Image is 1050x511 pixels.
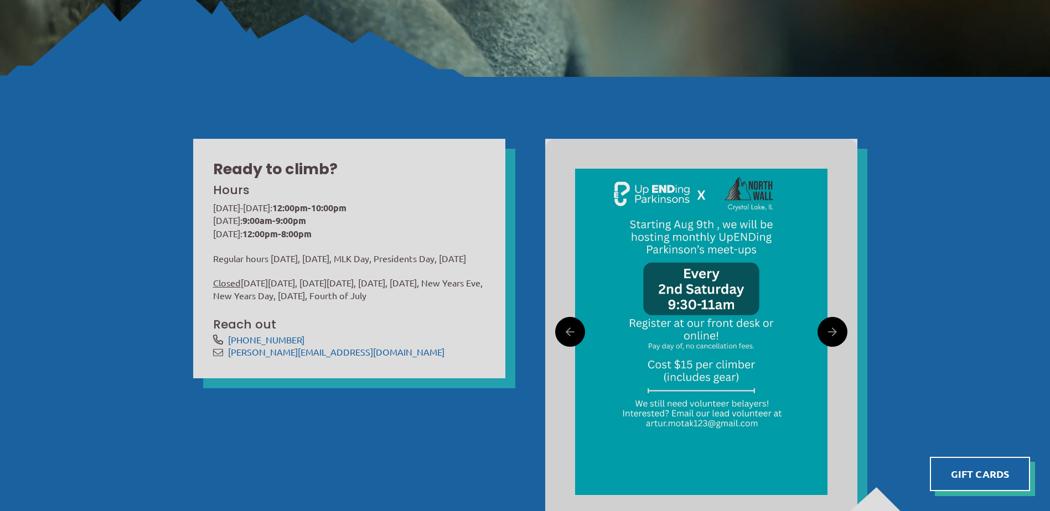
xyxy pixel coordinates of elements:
a: [PERSON_NAME][EMAIL_ADDRESS][DOMAIN_NAME] [228,346,444,357]
h2: Ready to climb? [213,159,485,180]
p: Regular hours [DATE], [DATE], MLK Day, Presidents Day, [DATE] [213,252,485,265]
img: Image [575,169,827,495]
strong: 12:00pm-8:00pm [242,228,312,239]
a: [PHONE_NUMBER] [228,334,304,345]
h3: Hours [213,182,483,199]
strong: 12:00pm-10:00pm [272,202,346,213]
span: Closed [213,277,241,288]
strong: 9:00am-9:00pm [242,215,306,226]
h3: Reach out [213,316,485,333]
p: [DATE]-[DATE]: [DATE]: [DATE]: [213,201,485,241]
p: [DATE][DATE], [DATE][DATE], [DATE], [DATE], New Years Eve, New Years Day, [DATE], Fourth of July [213,277,485,301]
